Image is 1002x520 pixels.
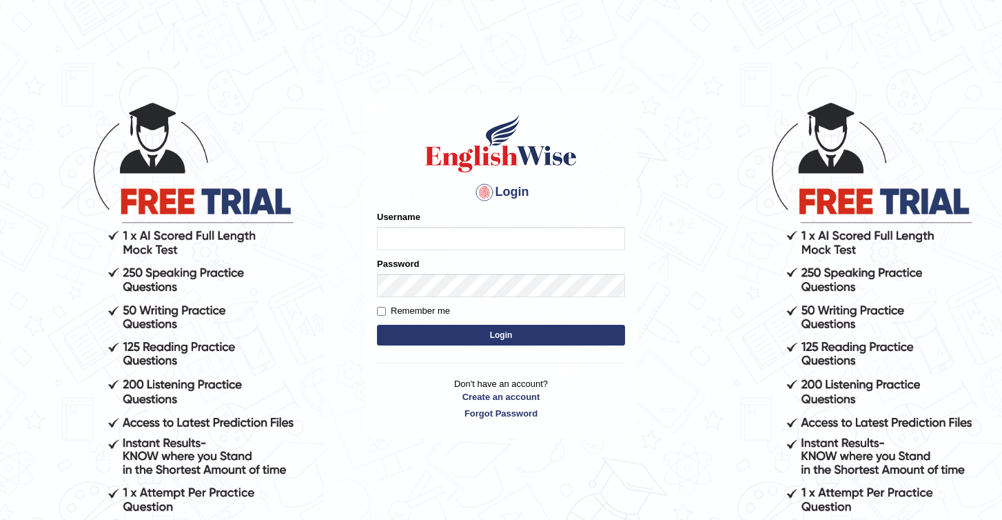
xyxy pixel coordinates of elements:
[377,210,420,223] label: Username
[377,257,419,270] label: Password
[377,390,625,403] a: Create an account
[377,325,625,346] button: Login
[377,304,450,318] label: Remember me
[377,407,625,420] a: Forgot Password
[377,307,386,316] input: Remember me
[422,112,580,174] img: Logo of English Wise sign in for intelligent practice with AI
[377,377,625,420] p: Don't have an account?
[377,181,625,203] h4: Login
